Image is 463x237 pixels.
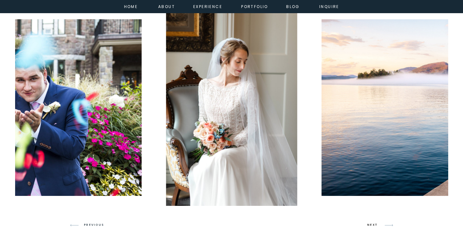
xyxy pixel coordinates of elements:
[281,3,304,9] a: Blog
[241,3,268,9] a: portfolio
[158,3,173,9] a: about
[367,222,379,228] h3: NEXT
[84,222,109,228] h3: PREVIOUS
[193,3,219,9] a: experience
[318,3,341,9] a: inquire
[122,3,140,9] a: home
